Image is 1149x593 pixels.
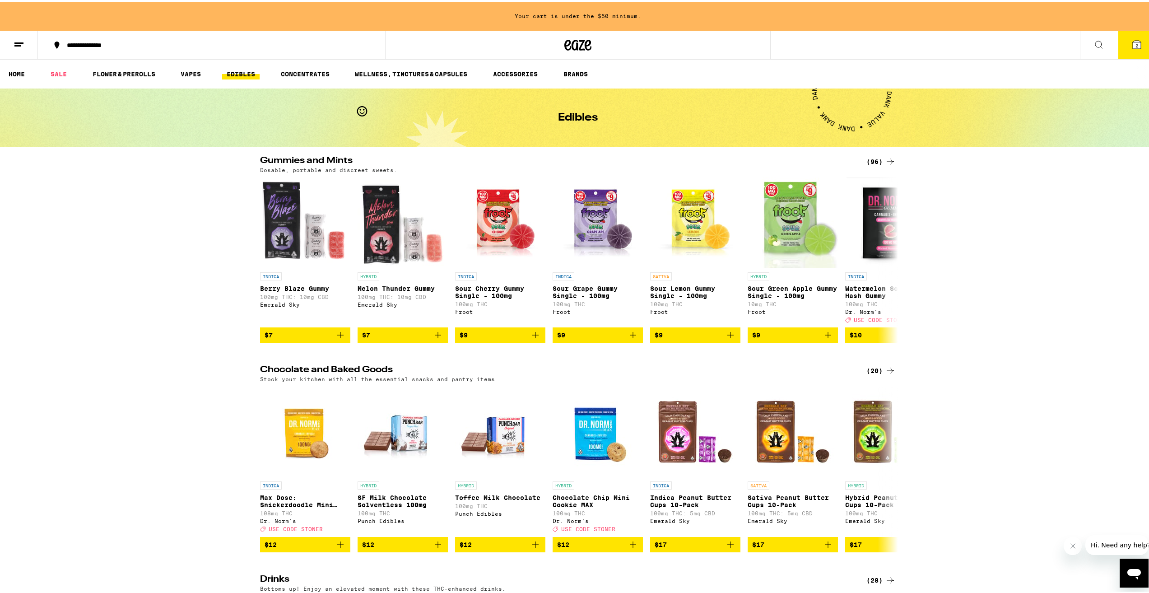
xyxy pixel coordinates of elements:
button: Add to bag [260,326,350,341]
p: Sativa Peanut Butter Cups 10-Pack [748,492,838,507]
button: Add to bag [845,326,935,341]
p: INDICA [260,271,282,279]
a: Open page for Hybrid Peanut Butter Cups 10-Pack from Emerald Sky [845,385,935,535]
img: Froot - Sour Cherry Gummy Single - 100mg [455,176,545,266]
a: CONCENTRATES [276,67,334,78]
div: Emerald Sky [650,516,740,522]
a: Open page for Melon Thunder Gummy from Emerald Sky [358,176,448,326]
p: 100mg THC: 10mg CBD [260,292,350,298]
button: Add to bag [455,326,545,341]
a: Open page for Sour Green Apple Gummy Single - 100mg from Froot [748,176,838,326]
span: $12 [460,539,472,546]
h2: Drinks [260,573,851,584]
p: Sour Lemon Gummy Single - 100mg [650,283,740,298]
img: Froot - Sour Lemon Gummy Single - 100mg [650,176,740,266]
p: Melon Thunder Gummy [358,283,448,290]
p: INDICA [455,271,477,279]
p: 100mg THC [845,509,935,514]
p: Chocolate Chip Mini Cookie MAX [553,492,643,507]
p: SATIVA [650,271,672,279]
span: $12 [362,539,374,546]
p: HYBRID [358,271,379,279]
a: FLOWER & PREROLLS [88,67,160,78]
p: Max Dose: Snickerdoodle Mini Cookie - Indica [260,492,350,507]
div: (20) [866,364,896,374]
a: WELLNESS, TINCTURES & CAPSULES [350,67,472,78]
img: Punch Edibles - SF Milk Chocolate Solventless 100mg [358,385,448,475]
p: HYBRID [358,480,379,488]
p: SF Milk Chocolate Solventless 100mg [358,492,448,507]
span: $9 [557,330,565,337]
h2: Chocolate and Baked Goods [260,364,851,374]
span: $7 [362,330,370,337]
button: Add to bag [358,535,448,551]
div: Froot [650,307,740,313]
div: Froot [455,307,545,313]
p: 100mg THC: 5mg CBD [650,509,740,514]
span: Hi. Need any help? [5,6,65,14]
div: Emerald Sky [260,300,350,306]
button: Add to bag [845,535,935,551]
a: HOME [4,67,29,78]
span: 2 [1135,41,1138,47]
span: USE CODE STONER [854,315,908,321]
a: (28) [866,573,896,584]
span: $9 [752,330,760,337]
p: 100mg THC [455,501,545,507]
a: ACCESSORIES [488,67,542,78]
p: INDICA [845,271,867,279]
a: Open page for Toffee Milk Chocolate from Punch Edibles [455,385,545,535]
div: Punch Edibles [455,509,545,515]
img: Emerald Sky - Indica Peanut Butter Cups 10-Pack [650,385,740,475]
div: Emerald Sky [845,516,935,522]
a: Open page for SF Milk Chocolate Solventless 100mg from Punch Edibles [358,385,448,535]
p: INDICA [260,480,282,488]
img: Punch Edibles - Toffee Milk Chocolate [455,385,545,475]
div: Emerald Sky [748,516,838,522]
a: Open page for Max Dose: Snickerdoodle Mini Cookie - Indica from Dr. Norm's [260,385,350,535]
a: VAPES [176,67,205,78]
p: Watermelon Solventless Hash Gummy [845,283,935,298]
a: Open page for Sour Cherry Gummy Single - 100mg from Froot [455,176,545,326]
p: Hybrid Peanut Butter Cups 10-Pack [845,492,935,507]
a: Open page for Indica Peanut Butter Cups 10-Pack from Emerald Sky [650,385,740,535]
p: INDICA [553,271,574,279]
h1: Edibles [558,111,598,121]
div: Froot [748,307,838,313]
iframe: Message from company [1085,533,1149,553]
h2: Gummies and Mints [260,154,851,165]
span: $12 [265,539,277,546]
img: Dr. Norm's - Max Dose: Snickerdoodle Mini Cookie - Indica [260,385,350,475]
img: Emerald Sky - Sativa Peanut Butter Cups 10-Pack [748,385,838,475]
span: $10 [850,330,862,337]
a: Open page for Sativa Peanut Butter Cups 10-Pack from Emerald Sky [748,385,838,535]
span: USE CODE STONER [269,525,323,531]
p: Toffee Milk Chocolate [455,492,545,500]
p: 100mg THC [358,509,448,514]
p: Sour Cherry Gummy Single - 100mg [455,283,545,298]
p: 100mg THC [845,299,935,305]
div: Punch Edibles [358,516,448,522]
a: BRANDS [559,67,592,78]
p: INDICA [650,480,672,488]
img: Froot - Sour Green Apple Gummy Single - 100mg [748,176,838,266]
div: Dr. Norm's [845,307,935,313]
button: Add to bag [650,326,740,341]
p: HYBRID [748,271,769,279]
img: Emerald Sky - Melon Thunder Gummy [358,176,448,266]
img: Froot - Sour Grape Gummy Single - 100mg [553,176,643,266]
p: Indica Peanut Butter Cups 10-Pack [650,492,740,507]
div: Emerald Sky [358,300,448,306]
iframe: Close message [1064,535,1082,553]
p: 100mg THC: 5mg CBD [748,509,838,514]
span: $7 [265,330,273,337]
div: Dr. Norm's [260,516,350,522]
iframe: Button to launch messaging window [1120,557,1149,586]
p: 100mg THC: 10mg CBD [358,292,448,298]
span: $12 [557,539,569,546]
p: HYBRID [455,480,477,488]
button: Add to bag [553,326,643,341]
button: Add to bag [358,326,448,341]
button: Add to bag [748,326,838,341]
